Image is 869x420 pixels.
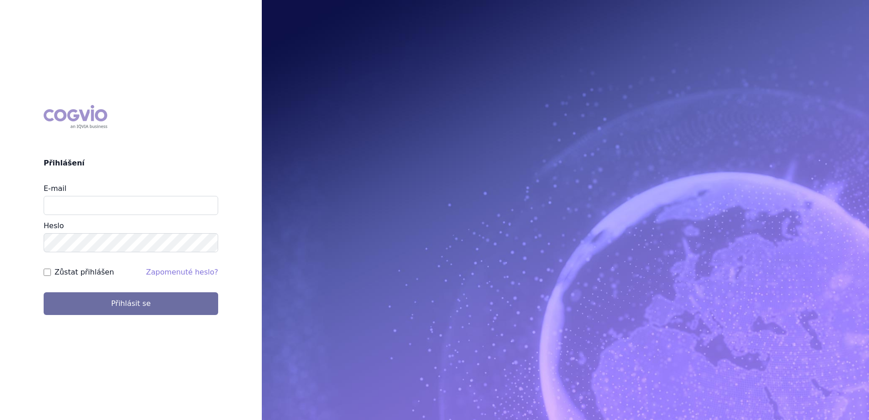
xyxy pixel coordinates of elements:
div: COGVIO [44,105,107,129]
a: Zapomenuté heslo? [146,268,218,276]
label: Heslo [44,221,64,230]
h2: Přihlášení [44,158,218,169]
button: Přihlásit se [44,292,218,315]
label: E-mail [44,184,66,193]
label: Zůstat přihlášen [55,267,114,278]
